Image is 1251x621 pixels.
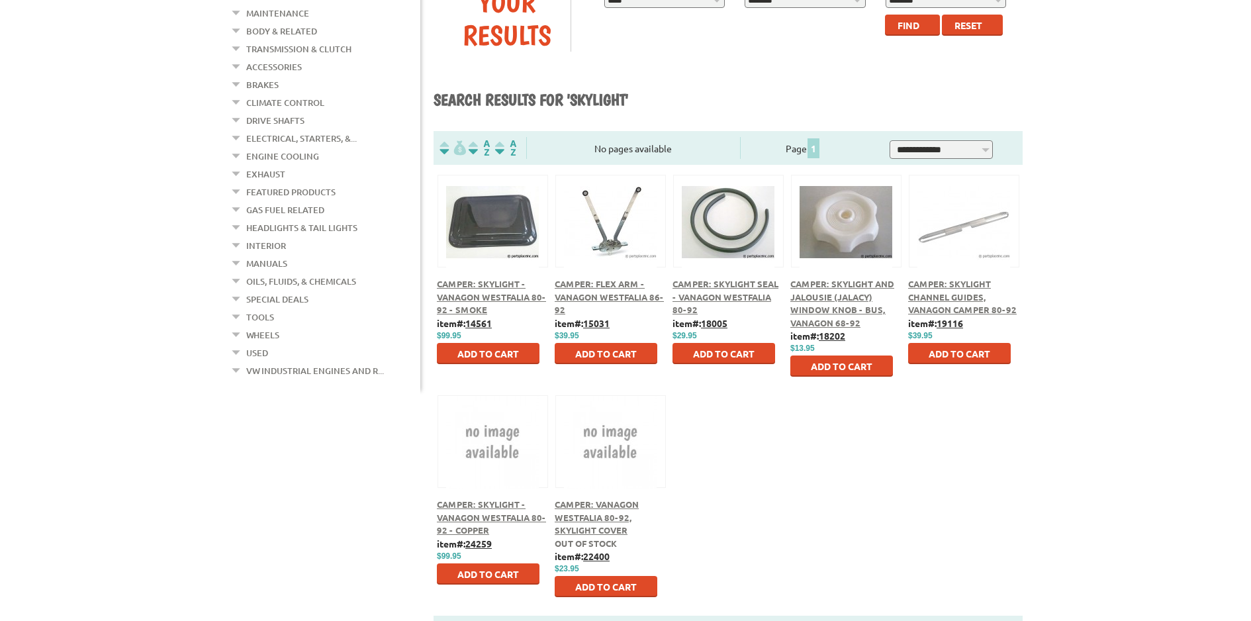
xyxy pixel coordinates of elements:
[954,19,982,31] span: Reset
[575,581,637,593] span: Add to Cart
[246,255,287,272] a: Manuals
[672,331,697,340] span: $29.95
[246,309,274,326] a: Tools
[555,564,579,573] span: $23.95
[437,551,461,561] span: $99.95
[246,148,319,165] a: Engine Cooling
[246,201,324,218] a: Gas Fuel Related
[672,278,778,315] a: Camper: Skylight Seal - Vanagon Westfalia 80-92
[937,317,963,329] u: 19116
[908,317,963,329] b: item#:
[790,356,893,377] button: Add to Cart
[555,331,579,340] span: $39.95
[437,563,539,585] button: Add to Cart
[246,166,285,183] a: Exhaust
[246,344,268,361] a: Used
[246,58,302,75] a: Accessories
[246,23,317,40] a: Body & Related
[693,348,755,359] span: Add to Cart
[466,140,492,156] img: Sort by Headline
[811,360,872,372] span: Add to Cart
[583,550,610,562] u: 22400
[555,538,617,549] span: Out of stock
[246,273,356,290] a: Oils, Fluids, & Chemicals
[555,499,639,536] a: Camper: Vanagon Westfalia 80-92, Skylight Cover
[575,348,637,359] span: Add to Cart
[465,317,492,329] u: 14561
[929,348,990,359] span: Add to Cart
[672,343,775,364] button: Add to Cart
[527,142,740,156] div: No pages available
[246,219,357,236] a: Headlights & Tail Lights
[790,344,815,353] span: $13.95
[437,343,539,364] button: Add to Cart
[457,348,519,359] span: Add to Cart
[437,499,546,536] a: Camper: Skylight - Vanagon Westfalia 80-92 - Copper
[246,40,351,58] a: Transmission & Clutch
[440,140,466,156] img: filterpricelow.svg
[555,317,610,329] b: item#:
[492,140,519,156] img: Sort by Sales Rank
[672,317,727,329] b: item#:
[790,278,894,328] a: Camper: Skylight and Jalousie (Jalacy) Window Knob - Bus, Vanagon 68-92
[246,94,324,111] a: Climate Control
[555,576,657,597] button: Add to Cart
[808,138,819,158] span: 1
[246,130,357,147] a: Electrical, Starters, &...
[457,568,519,580] span: Add to Cart
[246,76,279,93] a: Brakes
[437,278,546,315] a: Camper: Skylight - Vanagon Westfalia 80-92 - Smoke
[942,15,1003,36] button: Reset
[555,278,664,315] a: Camper: Flex Arm - Vanagon Westfalia 86-92
[908,278,1017,315] a: Camper: Skylight Channel Guides, Vanagon Camper 80-92
[246,5,309,22] a: Maintenance
[790,330,845,342] b: item#:
[246,112,304,129] a: Drive Shafts
[908,343,1011,364] button: Add to Cart
[908,331,933,340] span: $39.95
[246,291,308,308] a: Special Deals
[555,550,610,562] b: item#:
[246,237,286,254] a: Interior
[246,326,279,344] a: Wheels
[437,331,461,340] span: $99.95
[555,343,657,364] button: Add to Cart
[437,317,492,329] b: item#:
[246,362,384,379] a: VW Industrial Engines and R...
[583,317,610,329] u: 15031
[465,538,492,549] u: 24259
[898,19,919,31] span: Find
[246,183,336,201] a: Featured Products
[740,137,866,159] div: Page
[885,15,940,36] button: Find
[437,538,492,549] b: item#:
[819,330,845,342] u: 18202
[701,317,727,329] u: 18005
[434,90,1023,111] h1: Search results for 'skylight'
